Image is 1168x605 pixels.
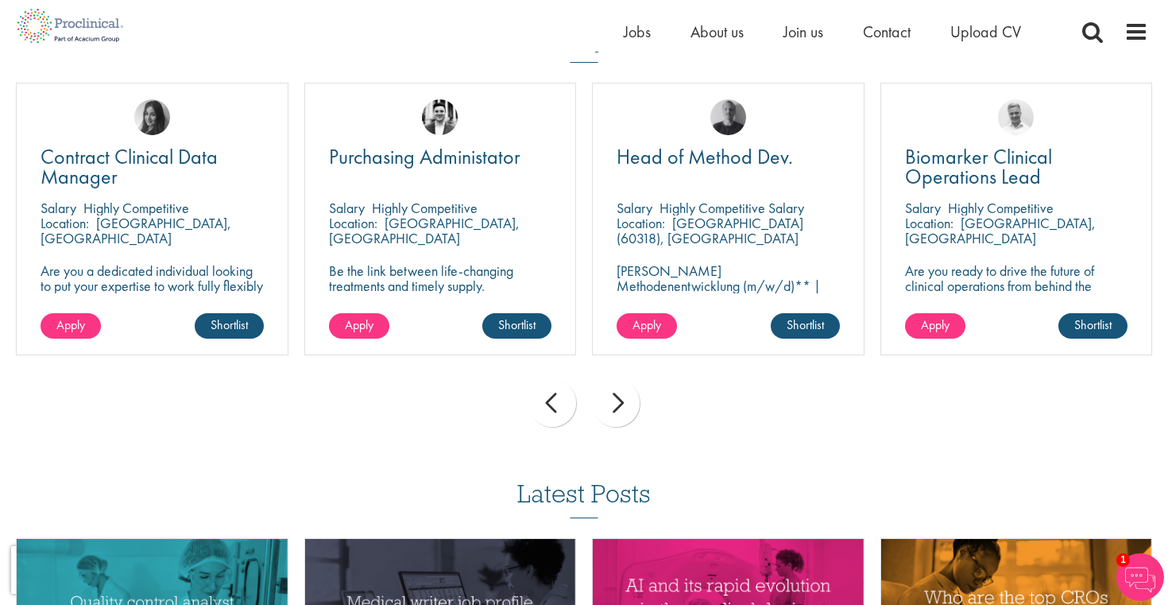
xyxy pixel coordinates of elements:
img: Heidi Hennigan [134,99,170,135]
p: [PERSON_NAME] Methodenentwicklung (m/w/d)** | Dauerhaft | Biowissenschaften | [GEOGRAPHIC_DATA] (... [617,263,840,339]
a: Upload CV [950,21,1021,42]
a: Contact [863,21,911,42]
span: Location: [41,214,89,232]
a: Shortlist [482,313,551,339]
p: [GEOGRAPHIC_DATA], [GEOGRAPHIC_DATA] [905,214,1096,247]
span: Location: [905,214,953,232]
a: Shortlist [1058,313,1127,339]
p: Highly Competitive [372,199,478,217]
span: Biomarker Clinical Operations Lead [905,143,1052,190]
span: Location: [329,214,377,232]
p: Highly Competitive [948,199,1054,217]
img: Joshua Bye [998,99,1034,135]
p: Highly Competitive [83,199,189,217]
img: Felix Zimmer [710,99,746,135]
a: Biomarker Clinical Operations Lead [905,147,1128,187]
span: Location: [617,214,665,232]
p: [GEOGRAPHIC_DATA] (60318), [GEOGRAPHIC_DATA] [617,214,803,247]
a: Apply [41,313,101,339]
span: Apply [345,316,373,333]
span: Apply [921,316,949,333]
span: Salary [617,199,652,217]
div: next [592,379,640,427]
p: [GEOGRAPHIC_DATA], [GEOGRAPHIC_DATA] [329,214,520,247]
img: Edward Little [422,99,458,135]
a: Contract Clinical Data Manager [41,147,264,187]
span: Apply [56,316,85,333]
span: 1 [1116,553,1130,567]
span: Contract Clinical Data Manager [41,143,218,190]
a: Apply [329,313,389,339]
a: Join us [783,21,823,42]
a: Shortlist [195,313,264,339]
img: Chatbot [1116,553,1164,601]
p: Highly Competitive Salary [659,199,804,217]
h3: Latest Posts [517,480,651,518]
a: About us [690,21,744,42]
span: Salary [905,199,941,217]
a: Purchasing Administator [329,147,552,167]
span: Apply [632,316,661,333]
span: Salary [41,199,76,217]
div: prev [528,379,576,427]
p: Are you ready to drive the future of clinical operations from behind the scenes? Looking to be in... [905,263,1128,339]
a: Apply [905,313,965,339]
p: [GEOGRAPHIC_DATA], [GEOGRAPHIC_DATA] [41,214,231,247]
a: Shortlist [771,313,840,339]
span: Head of Method Dev. [617,143,793,170]
p: Be the link between life-changing treatments and timely supply. [329,263,552,293]
span: Salary [329,199,365,217]
a: Apply [617,313,677,339]
a: Jobs [624,21,651,42]
span: Purchasing Administator [329,143,520,170]
p: Are you a dedicated individual looking to put your expertise to work fully flexibly in a remote p... [41,263,264,308]
a: Head of Method Dev. [617,147,840,167]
